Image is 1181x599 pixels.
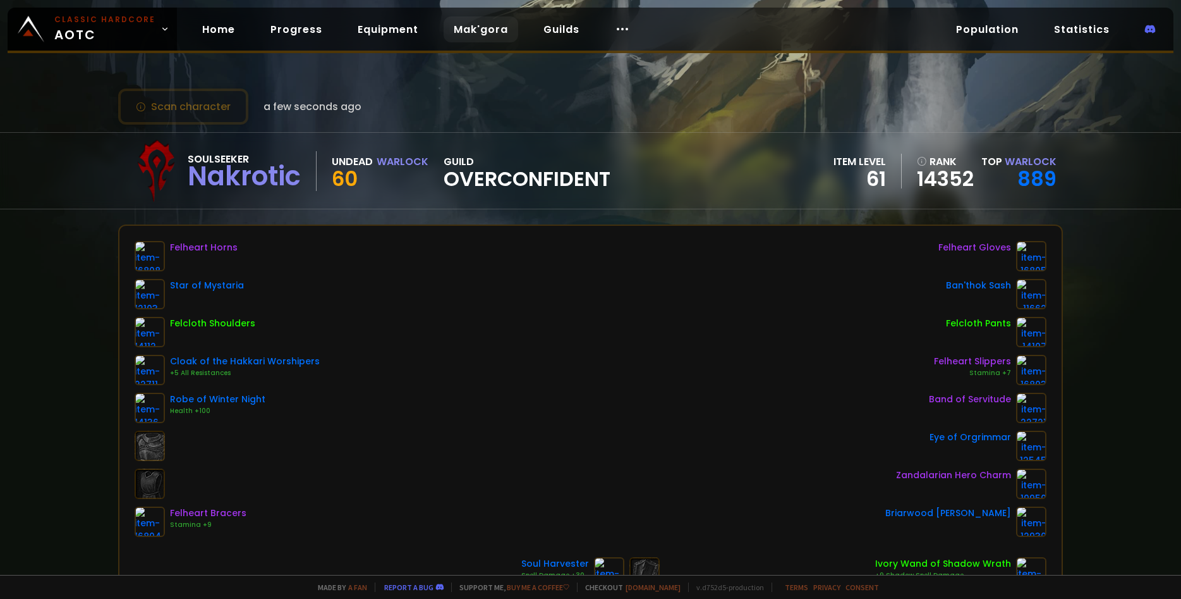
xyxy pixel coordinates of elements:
[451,583,569,592] span: Support me,
[1016,317,1046,347] img: item-14107
[1017,164,1057,193] a: 889
[54,14,155,25] small: Classic Hardcore
[170,393,265,406] div: Robe of Winter Night
[170,507,246,520] div: Felheart Bracers
[170,520,246,530] div: Stamina +9
[981,154,1057,170] div: Top
[332,154,373,170] div: Undead
[384,583,433,592] a: Report a bug
[192,16,245,42] a: Home
[1044,16,1120,42] a: Statistics
[833,154,886,170] div: item level
[875,557,1011,571] div: Ivory Wand of Shadow Wrath
[135,393,165,423] img: item-14136
[577,583,681,592] span: Checkout
[875,571,1011,581] div: +9 Shadow Spell Damage
[533,16,590,42] a: Guilds
[260,16,332,42] a: Progress
[170,368,320,378] div: +5 All Resistances
[521,557,589,571] div: Soul Harvester
[917,154,974,170] div: rank
[896,469,1011,482] div: Zandalarian Hero Charm
[444,170,610,188] span: Overconfident
[626,583,681,592] a: [DOMAIN_NAME]
[813,583,840,592] a: Privacy
[377,154,428,170] div: Warlock
[885,507,1011,520] div: Briarwood [PERSON_NAME]
[1016,469,1046,499] img: item-19950
[1016,279,1046,309] img: item-11662
[934,368,1011,378] div: Stamina +7
[1016,431,1046,461] img: item-12545
[917,170,974,188] a: 14352
[1016,557,1046,588] img: item-15279
[188,151,301,167] div: Soulseeker
[348,16,428,42] a: Equipment
[170,406,265,416] div: Health +100
[135,507,165,537] img: item-16804
[946,317,1011,330] div: Felcloth Pants
[1016,393,1046,423] img: item-22721
[594,557,624,588] img: item-20536
[946,16,1029,42] a: Population
[188,167,301,186] div: Nakrotic
[929,393,1011,406] div: Band of Servitude
[348,583,367,592] a: a fan
[507,583,569,592] a: Buy me a coffee
[934,355,1011,368] div: Felheart Slippers
[135,317,165,347] img: item-14112
[8,8,177,51] a: Classic HardcoreAOTC
[444,154,610,188] div: guild
[688,583,764,592] span: v. d752d5 - production
[521,571,589,581] div: Spell Damage +30
[1005,154,1057,169] span: Warlock
[170,355,320,368] div: Cloak of the Hakkari Worshipers
[938,241,1011,254] div: Felheart Gloves
[444,16,518,42] a: Mak'gora
[845,583,879,592] a: Consent
[54,14,155,44] span: AOTC
[833,170,886,188] div: 61
[930,431,1011,444] div: Eye of Orgrimmar
[1016,355,1046,385] img: item-16803
[785,583,808,592] a: Terms
[263,99,361,114] span: a few seconds ago
[170,279,244,292] div: Star of Mystaria
[170,317,255,330] div: Felcloth Shoulders
[1016,241,1046,271] img: item-16805
[170,241,238,254] div: Felheart Horns
[135,279,165,309] img: item-12103
[310,583,367,592] span: Made by
[135,355,165,385] img: item-22711
[118,89,248,125] button: Scan character
[135,241,165,271] img: item-16808
[332,164,358,193] span: 60
[946,279,1011,292] div: Ban'thok Sash
[1016,507,1046,537] img: item-12930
